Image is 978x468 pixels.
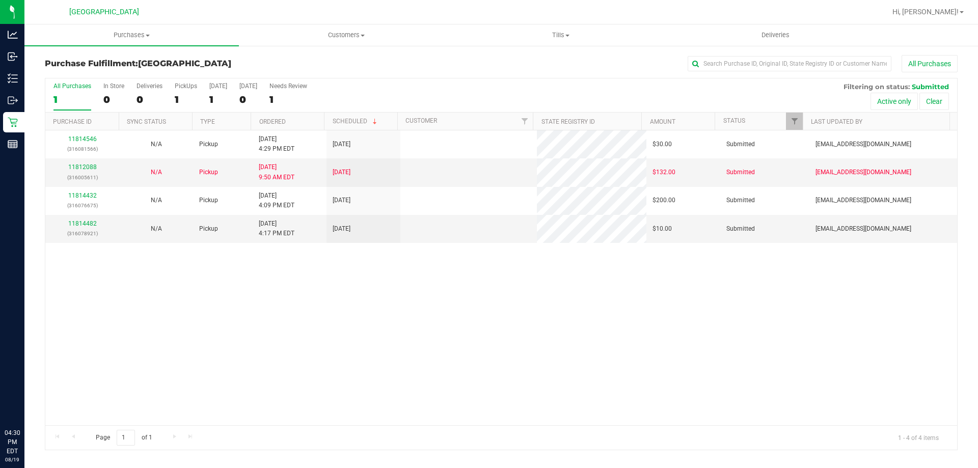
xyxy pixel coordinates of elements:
span: [EMAIL_ADDRESS][DOMAIN_NAME] [816,168,911,177]
span: Submitted [726,196,755,205]
div: PickUps [175,82,197,90]
inline-svg: Reports [8,139,18,149]
a: Filter [516,113,533,130]
span: Pickup [199,140,218,149]
a: Scheduled [333,118,379,125]
span: Not Applicable [151,197,162,204]
div: [DATE] [239,82,257,90]
a: Purchases [24,24,239,46]
span: Purchases [24,31,239,40]
button: N/A [151,196,162,205]
p: (316005611) [51,173,113,182]
div: All Purchases [53,82,91,90]
div: 0 [137,94,162,105]
inline-svg: Inventory [8,73,18,84]
button: All Purchases [902,55,958,72]
button: Clear [919,93,949,110]
a: Ordered [259,118,286,125]
a: 11814432 [68,192,97,199]
a: Customer [405,117,437,124]
a: Status [723,117,745,124]
a: Sync Status [127,118,166,125]
div: 0 [239,94,257,105]
span: Tills [454,31,667,40]
input: 1 [117,430,135,446]
span: [DATE] 9:50 AM EDT [259,162,294,182]
inline-svg: Retail [8,117,18,127]
p: (316081566) [51,144,113,154]
p: 04:30 PM EDT [5,428,20,456]
span: [DATE] 4:17 PM EDT [259,219,294,238]
p: (316076675) [51,201,113,210]
div: In Store [103,82,124,90]
div: 0 [103,94,124,105]
div: 1 [209,94,227,105]
span: Filtering on status: [844,82,910,91]
a: Type [200,118,215,125]
span: [DATE] [333,168,350,177]
a: 11814482 [68,220,97,227]
span: Not Applicable [151,225,162,232]
span: [GEOGRAPHIC_DATA] [138,59,231,68]
span: Not Applicable [151,169,162,176]
span: [EMAIL_ADDRESS][DOMAIN_NAME] [816,140,911,149]
span: $200.00 [653,196,675,205]
button: Active only [871,93,918,110]
span: Page of 1 [87,430,160,446]
p: 08/19 [5,456,20,463]
span: Hi, [PERSON_NAME]! [892,8,959,16]
span: Not Applicable [151,141,162,148]
span: Customers [239,31,453,40]
div: Needs Review [269,82,307,90]
a: Tills [453,24,668,46]
a: Filter [786,113,803,130]
span: [DATE] [333,196,350,205]
div: Deliveries [137,82,162,90]
h3: Purchase Fulfillment: [45,59,349,68]
a: Deliveries [668,24,883,46]
span: [DATE] [333,140,350,149]
a: Amount [650,118,675,125]
input: Search Purchase ID, Original ID, State Registry ID or Customer Name... [688,56,891,71]
div: [DATE] [209,82,227,90]
a: 11812088 [68,163,97,171]
inline-svg: Analytics [8,30,18,40]
a: Customers [239,24,453,46]
span: Submitted [912,82,949,91]
span: Pickup [199,224,218,234]
a: Last Updated By [811,118,862,125]
span: Pickup [199,196,218,205]
a: 11814546 [68,135,97,143]
a: Purchase ID [53,118,92,125]
p: (316078921) [51,229,113,238]
span: [EMAIL_ADDRESS][DOMAIN_NAME] [816,196,911,205]
span: 1 - 4 of 4 items [890,430,947,445]
div: 1 [269,94,307,105]
span: Pickup [199,168,218,177]
span: $30.00 [653,140,672,149]
button: N/A [151,168,162,177]
span: Submitted [726,168,755,177]
inline-svg: Outbound [8,95,18,105]
button: N/A [151,224,162,234]
span: Deliveries [748,31,803,40]
span: $132.00 [653,168,675,177]
span: [EMAIL_ADDRESS][DOMAIN_NAME] [816,224,911,234]
span: [DATE] 4:09 PM EDT [259,191,294,210]
span: $10.00 [653,224,672,234]
inline-svg: Inbound [8,51,18,62]
button: N/A [151,140,162,149]
span: [GEOGRAPHIC_DATA] [69,8,139,16]
div: 1 [175,94,197,105]
a: State Registry ID [541,118,595,125]
span: [DATE] 4:29 PM EDT [259,134,294,154]
span: [DATE] [333,224,350,234]
div: 1 [53,94,91,105]
span: Submitted [726,224,755,234]
iframe: Resource center [10,387,41,417]
span: Submitted [726,140,755,149]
